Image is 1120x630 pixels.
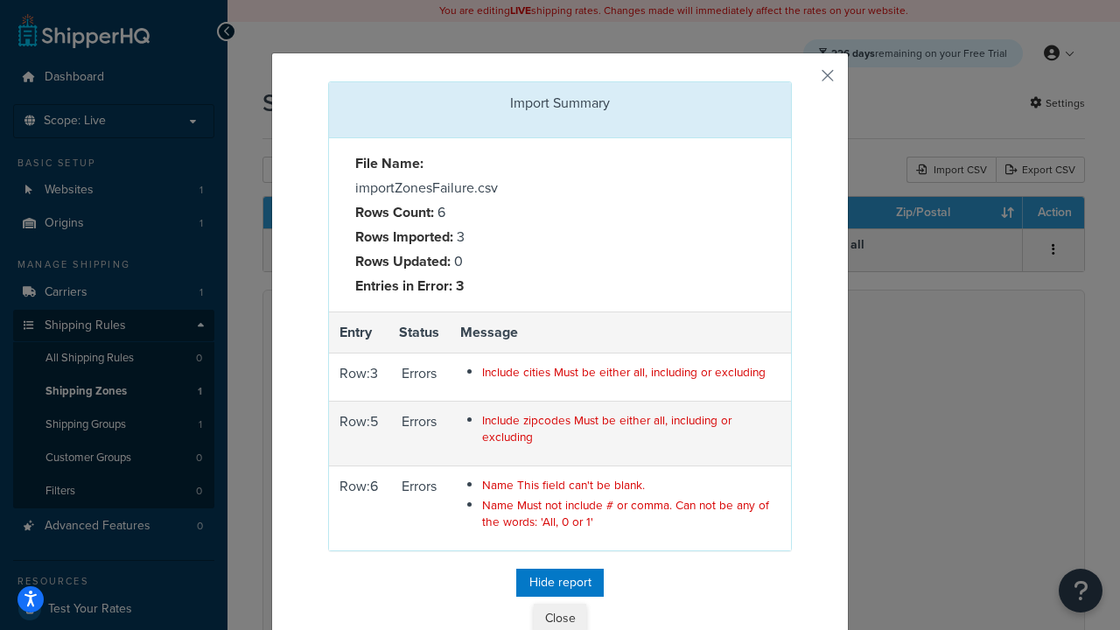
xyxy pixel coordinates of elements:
strong: File Name: [355,153,423,173]
td: Errors [388,465,450,550]
span: Include zipcodes Must be either all, including or excluding [482,411,731,445]
td: Errors [388,401,450,465]
td: Row: 5 [329,401,388,465]
td: Row: 3 [329,353,388,401]
th: Status [388,311,450,353]
h3: Import Summary [342,95,778,111]
button: Hide report [516,569,604,597]
span: Name This field can't be blank. [482,476,645,493]
th: Entry [329,311,388,353]
strong: Rows Imported: [355,227,453,247]
strong: Rows Count: [355,202,434,222]
span: Include cities Must be either all, including or excluding [482,363,766,381]
td: Row: 6 [329,465,388,550]
strong: Rows Updated: [355,251,451,271]
div: importZonesFailure.csv 6 3 0 [342,151,560,298]
td: Errors [388,353,450,401]
strong: Entries in Error: 3 [355,276,464,296]
th: Message [450,311,791,353]
span: Name Must not include # or comma. Can not be any of the words: 'All, 0 or 1' [482,496,769,530]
